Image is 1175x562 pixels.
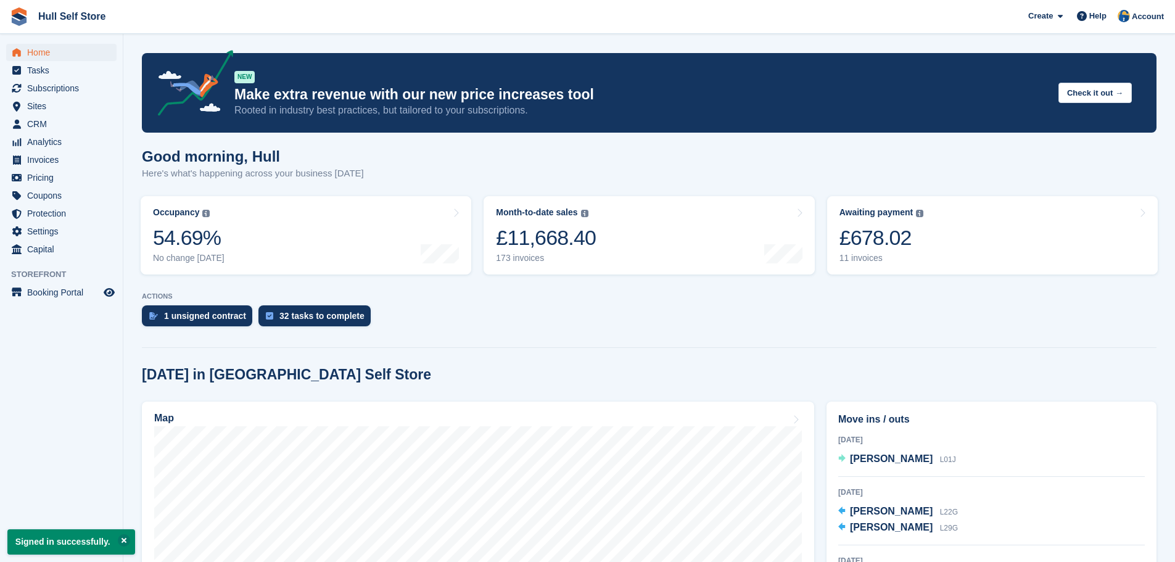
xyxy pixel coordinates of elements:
[6,80,117,97] a: menu
[147,50,234,120] img: price-adjustments-announcement-icon-8257ccfd72463d97f412b2fc003d46551f7dbcb40ab6d574587a9cd5c0d94...
[839,207,913,218] div: Awaiting payment
[838,412,1145,427] h2: Move ins / outs
[27,44,101,61] span: Home
[234,104,1049,117] p: Rooted in industry best practices, but tailored to your subscriptions.
[27,115,101,133] span: CRM
[141,196,471,275] a: Occupancy 54.69% No change [DATE]
[496,207,577,218] div: Month-to-date sales
[940,455,956,464] span: L01J
[6,241,117,258] a: menu
[149,312,158,320] img: contract_signature_icon-13c848040528278c33f63329250d36e43548de30e8caae1d1a13099fd9432cc5.svg
[6,151,117,168] a: menu
[27,205,101,222] span: Protection
[6,44,117,61] a: menu
[850,522,933,532] span: [PERSON_NAME]
[838,520,958,536] a: [PERSON_NAME] L29G
[838,487,1145,498] div: [DATE]
[142,292,1156,300] p: ACTIONS
[153,253,225,263] div: No change [DATE]
[266,312,273,320] img: task-75834270c22a3079a89374b754ae025e5fb1db73e45f91037f5363f120a921f8.svg
[916,210,923,217] img: icon-info-grey-7440780725fd019a000dd9b08b2336e03edf1995a4989e88bcd33f0948082b44.svg
[850,506,933,516] span: [PERSON_NAME]
[839,253,924,263] div: 11 invoices
[27,223,101,240] span: Settings
[6,133,117,151] a: menu
[827,196,1158,275] a: Awaiting payment £678.02 11 invoices
[1028,10,1053,22] span: Create
[6,169,117,186] a: menu
[234,86,1049,104] p: Make extra revenue with our new price increases tool
[6,223,117,240] a: menu
[142,148,364,165] h1: Good morning, Hull
[838,434,1145,445] div: [DATE]
[6,97,117,115] a: menu
[202,210,210,217] img: icon-info-grey-7440780725fd019a000dd9b08b2336e03edf1995a4989e88bcd33f0948082b44.svg
[33,6,110,27] a: Hull Self Store
[154,413,174,424] h2: Map
[1118,10,1130,22] img: Hull Self Store
[102,285,117,300] a: Preview store
[10,7,28,26] img: stora-icon-8386f47178a22dfd0bd8f6a31ec36ba5ce8667c1dd55bd0f319d3a0aa187defe.svg
[27,284,101,301] span: Booking Portal
[27,241,101,258] span: Capital
[27,169,101,186] span: Pricing
[839,225,924,250] div: £678.02
[1132,10,1164,23] span: Account
[153,225,225,250] div: 54.69%
[27,97,101,115] span: Sites
[496,225,596,250] div: £11,668.40
[27,187,101,204] span: Coupons
[6,205,117,222] a: menu
[142,167,364,181] p: Here's what's happening across your business [DATE]
[1089,10,1107,22] span: Help
[1058,83,1132,103] button: Check it out →
[27,151,101,168] span: Invoices
[838,452,956,468] a: [PERSON_NAME] L01J
[234,71,255,83] div: NEW
[940,524,958,532] span: L29G
[484,196,814,275] a: Month-to-date sales £11,668.40 173 invoices
[27,133,101,151] span: Analytics
[6,187,117,204] a: menu
[11,268,123,281] span: Storefront
[279,311,365,321] div: 32 tasks to complete
[7,529,135,555] p: Signed in successfully.
[6,115,117,133] a: menu
[940,508,958,516] span: L22G
[142,305,258,333] a: 1 unsigned contract
[581,210,588,217] img: icon-info-grey-7440780725fd019a000dd9b08b2336e03edf1995a4989e88bcd33f0948082b44.svg
[838,504,958,520] a: [PERSON_NAME] L22G
[27,62,101,79] span: Tasks
[164,311,246,321] div: 1 unsigned contract
[27,80,101,97] span: Subscriptions
[258,305,377,333] a: 32 tasks to complete
[496,253,596,263] div: 173 invoices
[6,62,117,79] a: menu
[850,453,933,464] span: [PERSON_NAME]
[6,284,117,301] a: menu
[142,366,431,383] h2: [DATE] in [GEOGRAPHIC_DATA] Self Store
[153,207,199,218] div: Occupancy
